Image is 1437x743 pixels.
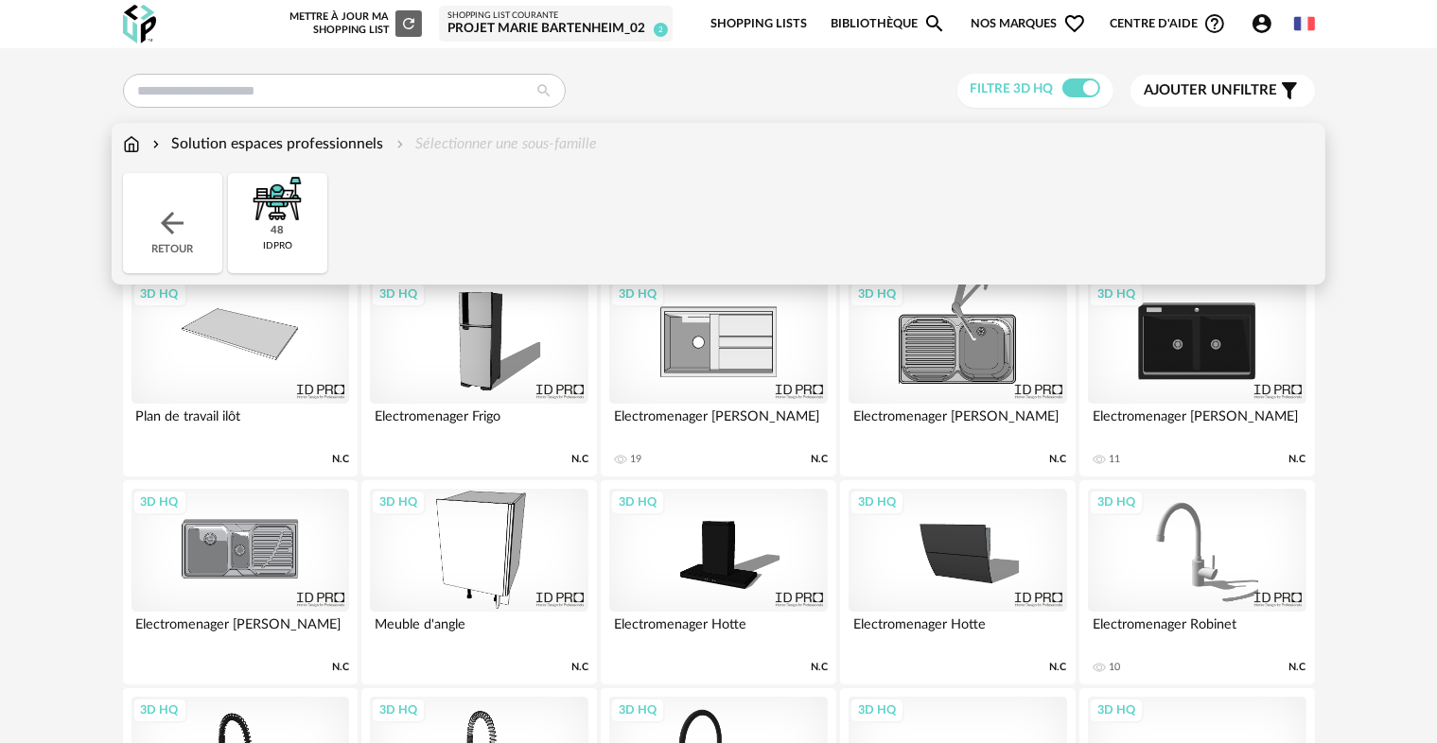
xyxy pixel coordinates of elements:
[811,453,828,466] span: N.C
[1063,12,1086,35] span: Heart Outline icon
[131,612,349,649] div: Electromenager [PERSON_NAME]
[132,698,187,722] div: 3D HQ
[447,21,664,38] div: Projet Marie Bartenheim_02
[371,282,426,306] div: 3D HQ
[610,282,665,306] div: 3D HQ
[286,10,422,37] div: Mettre à jour ma Shopping List
[1088,404,1306,441] div: Electromenager [PERSON_NAME]
[610,698,665,722] div: 3D HQ
[400,18,417,28] span: Refresh icon
[811,661,828,674] span: N.C
[840,480,1075,684] a: 3D HQ Electromenager Hotte N.C
[263,240,292,252] div: idpro
[654,23,668,37] span: 2
[1278,79,1301,102] span: Filter icon
[840,272,1075,476] a: 3D HQ Electromenager [PERSON_NAME] N.C
[971,2,1086,46] span: Nos marques
[155,206,189,240] img: svg+xml;base64,PHN2ZyB3aWR0aD0iMjQiIGhlaWdodD0iMjQiIHZpZXdCb3g9IjAgMCAyNCAyNCIgZmlsbD0ibm9uZSIgeG...
[332,453,349,466] span: N.C
[850,698,904,722] div: 3D HQ
[831,2,946,46] a: BibliothèqueMagnify icon
[609,404,827,441] div: Electromenager [PERSON_NAME]
[1109,661,1120,674] div: 10
[923,12,946,35] span: Magnify icon
[123,272,358,476] a: 3D HQ Plan de travail ilôt N.C
[610,490,665,514] div: 3D HQ
[1251,12,1282,35] span: Account Circle icon
[601,272,835,476] a: 3D HQ Electromenager [PERSON_NAME] 19 N.C
[710,2,807,46] a: Shopping Lists
[1294,13,1315,34] img: fr
[609,612,827,649] div: Electromenager Hotte
[1110,12,1226,35] span: Centre d'aideHelp Circle Outline icon
[1050,453,1067,466] span: N.C
[332,661,349,674] span: N.C
[123,173,222,273] div: Retour
[371,490,426,514] div: 3D HQ
[252,173,303,224] img: espace-de-travail.png
[601,480,835,684] a: 3D HQ Electromenager Hotte N.C
[1145,83,1234,97] span: Ajouter un
[1109,453,1120,466] div: 11
[850,490,904,514] div: 3D HQ
[447,10,664,22] div: Shopping List courante
[849,404,1066,441] div: Electromenager [PERSON_NAME]
[447,10,664,38] a: Shopping List courante Projet Marie Bartenheim_02 2
[149,133,164,155] img: svg+xml;base64,PHN2ZyB3aWR0aD0iMTYiIGhlaWdodD0iMTYiIHZpZXdCb3g9IjAgMCAxNiAxNiIgZmlsbD0ibm9uZSIgeG...
[361,480,596,684] a: 3D HQ Meuble d'angle N.C
[1079,480,1314,684] a: 3D HQ Electromenager Robinet 10 N.C
[370,404,587,441] div: Electromenager Frigo
[1050,661,1067,674] span: N.C
[123,5,156,43] img: OXP
[1289,453,1306,466] span: N.C
[1289,661,1306,674] span: N.C
[1145,81,1278,100] span: filtre
[971,82,1054,95] span: Filtre 3D HQ
[1251,12,1273,35] span: Account Circle icon
[1203,12,1226,35] span: Help Circle Outline icon
[361,272,596,476] a: 3D HQ Electromenager Frigo N.C
[1089,490,1144,514] div: 3D HQ
[123,480,358,684] a: 3D HQ Electromenager [PERSON_NAME] N.C
[370,612,587,649] div: Meuble d'angle
[132,282,187,306] div: 3D HQ
[849,612,1066,649] div: Electromenager Hotte
[371,698,426,722] div: 3D HQ
[1088,612,1306,649] div: Electromenager Robinet
[571,661,588,674] span: N.C
[630,453,641,466] div: 19
[1089,698,1144,722] div: 3D HQ
[1130,75,1315,107] button: Ajouter unfiltre Filter icon
[131,404,349,441] div: Plan de travail ilôt
[571,453,588,466] span: N.C
[271,224,284,238] div: 48
[850,282,904,306] div: 3D HQ
[123,133,140,155] img: svg+xml;base64,PHN2ZyB3aWR0aD0iMTYiIGhlaWdodD0iMTciIHZpZXdCb3g9IjAgMCAxNiAxNyIgZmlsbD0ibm9uZSIgeG...
[132,490,187,514] div: 3D HQ
[1079,272,1314,476] a: 3D HQ Electromenager [PERSON_NAME] 11 N.C
[149,133,384,155] div: Solution espaces professionnels
[1089,282,1144,306] div: 3D HQ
